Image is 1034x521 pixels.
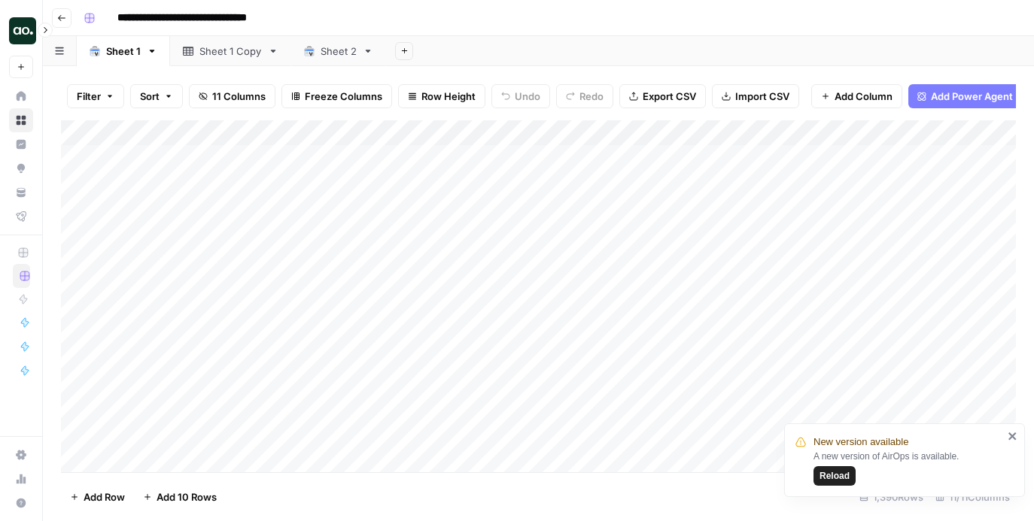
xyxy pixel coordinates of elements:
div: 11/11 Columns [929,485,1016,509]
a: Opportunities [9,156,33,180]
span: Add 10 Rows [157,489,217,504]
span: Filter [77,89,101,104]
span: Import CSV [735,89,789,104]
button: Add 10 Rows [134,485,226,509]
a: Sheet 1 Copy [170,36,291,66]
img: AO Internal Ops Logo [9,17,36,44]
button: Workspace: AO Internal Ops [9,12,33,50]
button: Import CSV [712,84,799,108]
button: Undo [491,84,550,108]
a: Sheet 2 [291,36,386,66]
button: Add Power Agent [908,84,1022,108]
button: Row Height [398,84,485,108]
span: Redo [579,89,604,104]
a: Settings [9,443,33,467]
button: Help + Support [9,491,33,515]
button: close [1008,430,1018,442]
div: Sheet 1 [106,44,141,59]
a: Usage [9,467,33,491]
button: Reload [814,466,856,486]
a: Sheet 1 [77,36,170,66]
button: Export CSV [619,84,706,108]
div: Sheet 1 Copy [199,44,262,59]
button: Filter [67,84,124,108]
button: Redo [556,84,613,108]
div: Sheet 2 [321,44,357,59]
span: Reload [820,469,850,483]
span: New version available [814,435,908,450]
a: Home [9,84,33,108]
span: Freeze Columns [305,89,382,104]
span: Undo [515,89,540,104]
a: Flightpath [9,204,33,229]
button: Add Row [61,485,134,509]
span: Add Row [84,489,125,504]
span: Sort [140,89,160,104]
button: Sort [130,84,183,108]
a: Browse [9,108,33,132]
span: Add Column [835,89,893,104]
div: 1,390 Rows [853,485,929,509]
a: Insights [9,132,33,156]
div: A new version of AirOps is available. [814,450,1003,486]
button: 11 Columns [189,84,275,108]
span: Export CSV [643,89,696,104]
span: Row Height [421,89,476,104]
span: Add Power Agent [931,89,1013,104]
span: 11 Columns [212,89,266,104]
button: Add Column [811,84,902,108]
button: Freeze Columns [281,84,392,108]
a: Your Data [9,180,33,204]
